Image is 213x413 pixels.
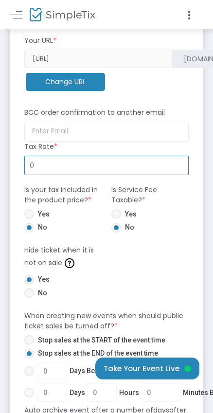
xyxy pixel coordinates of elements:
[121,222,134,233] span: No
[34,335,165,345] span: Stop sales at the START of the event time
[24,311,189,331] m-panel-subtitle: When creating new events when should public ticket sales be turned off?
[24,108,165,118] m-panel-subtitle: BCC order confirmation to another email
[24,122,189,142] input: Enter Email
[34,209,50,219] span: Yes
[121,209,137,219] span: Yes
[65,258,74,268] img: question-mark
[34,274,50,285] span: Yes
[34,288,47,298] span: No
[111,185,189,205] m-panel-subtitle: Is Service Fee Taxable?
[34,222,47,233] span: No
[24,36,56,46] m-panel-subtitle: Your URL
[34,348,158,359] span: Stop sales at the END of the event time
[26,73,105,91] m-button: Change URL
[95,358,199,379] button: Take Your Event Live
[25,156,188,175] input: Tax Rate
[24,245,106,270] m-panel-subtitle: Hide ticket when it is not on sale
[34,362,186,380] span: Days Before event at
[24,142,57,152] m-panel-subtitle: Tax Rate
[24,185,102,205] m-panel-subtitle: Is your tax included in the product price?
